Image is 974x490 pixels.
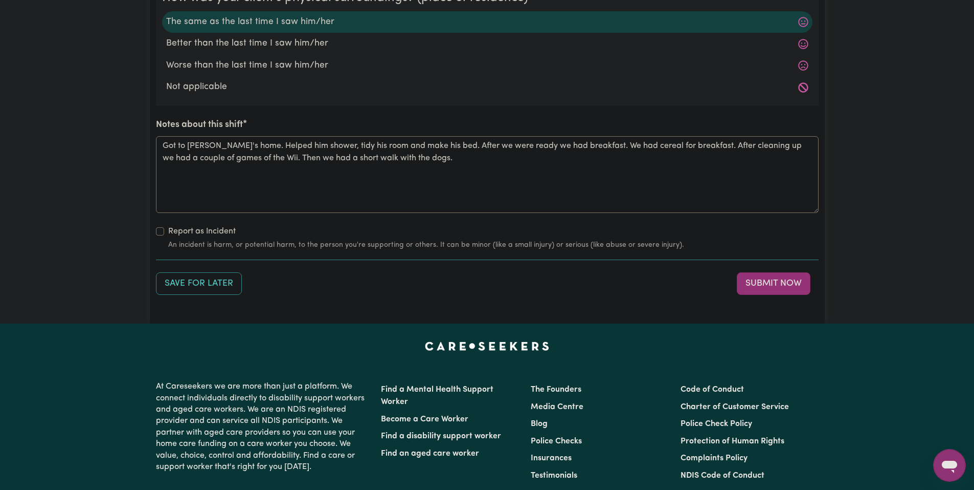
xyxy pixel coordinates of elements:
[531,386,581,394] a: The Founders
[531,403,583,411] a: Media Centre
[681,472,764,480] a: NDIS Code of Conduct
[381,415,468,423] a: Become a Care Worker
[166,37,808,50] label: Better than the last time I saw him/her
[168,240,819,250] small: An incident is harm, or potential harm, to the person you're supporting or others. It can be mino...
[166,59,808,72] label: Worse than the last time I saw him/her
[166,15,808,29] label: The same as the last time I saw him/her
[531,437,582,445] a: Police Checks
[681,454,748,462] a: Complaints Policy
[681,386,744,394] a: Code of Conduct
[681,403,789,411] a: Charter of Customer Service
[531,472,577,480] a: Testimonials
[381,386,493,406] a: Find a Mental Health Support Worker
[933,449,966,482] iframe: Button to launch messaging window
[425,342,549,350] a: Careseekers home page
[531,420,548,428] a: Blog
[166,80,808,94] label: Not applicable
[168,225,236,238] label: Report as Incident
[681,420,752,428] a: Police Check Policy
[156,377,369,477] p: At Careseekers we are more than just a platform. We connect individuals directly to disability su...
[381,450,479,458] a: Find an aged care worker
[156,118,243,132] label: Notes about this shift
[156,272,242,295] button: Save your job report
[681,437,784,445] a: Protection of Human Rights
[531,454,572,462] a: Insurances
[381,432,501,440] a: Find a disability support worker
[156,136,819,213] textarea: Got to [PERSON_NAME]'s home. Helped him shower, tidy his room and make his bed. After we were rea...
[737,272,810,295] button: Submit your job report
